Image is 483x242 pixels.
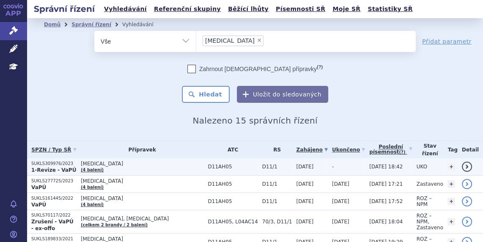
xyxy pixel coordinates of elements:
[273,3,328,15] a: Písemnosti SŘ
[462,179,472,189] a: detail
[237,86,328,103] button: Uložit do sledovaných
[462,217,472,227] a: detail
[31,178,77,184] p: SUKLS277725/2023
[330,3,363,15] a: Moje SŘ
[31,202,46,208] strong: VaPÚ
[417,164,427,170] span: UKO
[458,141,483,158] th: Detail
[203,141,258,158] th: ATC
[369,198,403,204] span: [DATE] 17:52
[257,38,262,43] span: ×
[258,141,292,158] th: RS
[81,185,104,190] a: (4 balení)
[412,141,444,158] th: Stav řízení
[266,35,271,46] input: [MEDICAL_DATA]
[417,195,432,207] span: ROZ – NPM
[462,196,472,206] a: detail
[81,195,204,201] span: [MEDICAL_DATA]
[369,164,403,170] span: [DATE] 18:42
[81,168,104,172] a: (4 balení)
[31,167,76,173] strong: 1-Revize - VaPÚ
[208,198,258,204] span: D11AH05
[296,164,313,170] span: [DATE]
[262,198,292,204] span: D11/1
[81,236,204,242] span: [MEDICAL_DATA]
[192,115,317,126] span: Nalezeno 15 správních řízení
[317,64,323,70] abbr: (?)
[369,219,403,225] span: [DATE] 18:04
[225,3,271,15] a: Běžící lhůty
[77,141,204,158] th: Přípravek
[31,236,77,242] p: SUKLS189833/2021
[208,181,258,187] span: D11AH05
[262,219,292,225] span: 70/3, D11/1
[447,198,455,205] a: +
[332,181,349,187] span: [DATE]
[187,65,323,73] label: Zahrnout [DEMOGRAPHIC_DATA] přípravky
[81,223,148,227] a: (celkem 2 brandy / 2 balení)
[262,181,292,187] span: D11/1
[31,212,77,218] p: SUKLS70117/2022
[296,181,313,187] span: [DATE]
[447,163,455,170] a: +
[31,184,46,190] strong: VaPÚ
[81,161,204,167] span: [MEDICAL_DATA]
[81,216,204,222] span: [MEDICAL_DATA], [MEDICAL_DATA]
[31,195,77,201] p: SUKLS161445/2022
[102,3,149,15] a: Vyhledávání
[332,198,349,204] span: [DATE]
[332,144,365,156] a: Ukončeno
[399,150,405,155] abbr: (?)
[81,202,104,207] a: (4 balení)
[71,22,111,27] a: Správní řízení
[151,3,223,15] a: Referenční skupiny
[122,18,165,31] li: Vyhledávání
[332,219,349,225] span: [DATE]
[447,180,455,188] a: +
[417,213,443,231] span: ROZ – NPM, Zastaveno
[208,219,258,225] span: D11AH05, L04AC14
[205,38,255,44] span: [MEDICAL_DATA]
[31,161,77,167] p: SUKLS309976/2023
[31,144,77,156] a: SPZN / Typ SŘ
[296,144,327,156] a: Zahájeno
[365,3,415,15] a: Statistiky SŘ
[443,141,457,158] th: Tag
[422,37,472,46] a: Přidat parametr
[369,141,412,158] a: Poslednípísemnost(?)
[447,218,455,225] a: +
[369,181,403,187] span: [DATE] 17:21
[332,164,334,170] span: -
[31,219,74,231] strong: Zrušení - VaPÚ - ex-offo
[208,164,258,170] span: D11AH05
[81,178,204,184] span: [MEDICAL_DATA]
[296,198,313,204] span: [DATE]
[296,219,313,225] span: [DATE]
[44,22,60,27] a: Domů
[262,164,292,170] span: D11/1
[27,3,102,15] h2: Správní řízení
[417,181,443,187] span: Zastaveno
[182,86,230,103] button: Hledat
[462,162,472,172] a: detail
